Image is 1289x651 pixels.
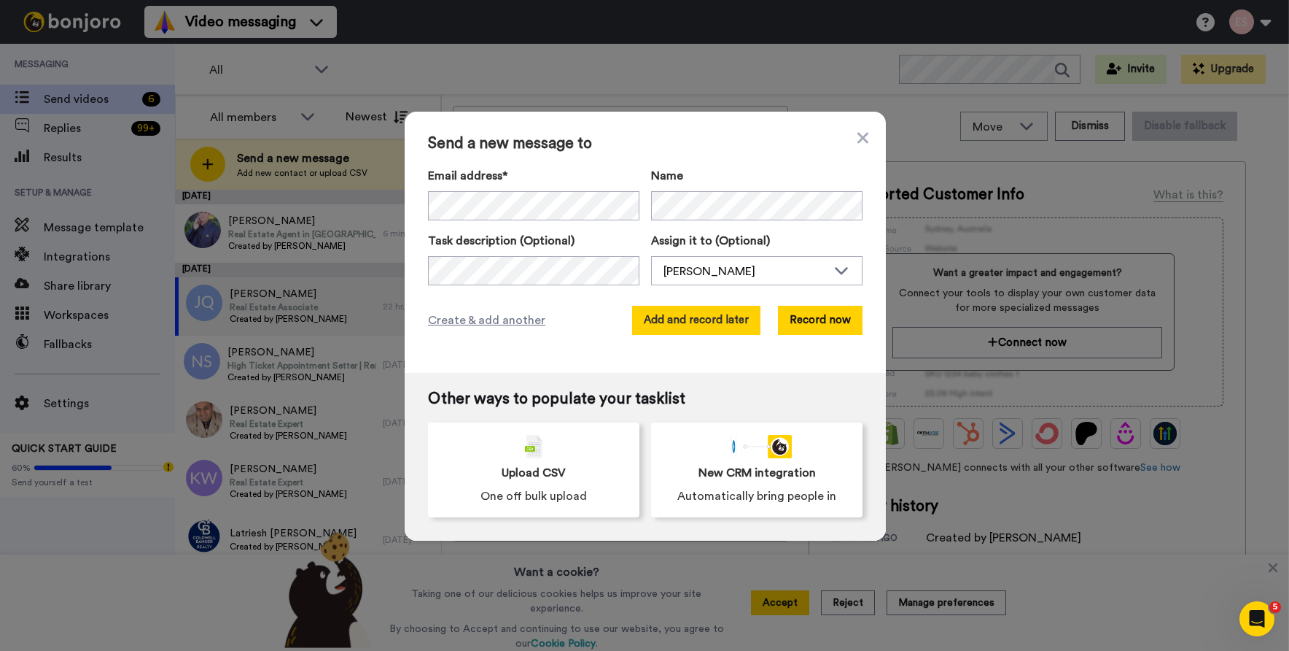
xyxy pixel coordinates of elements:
[525,435,542,458] img: csv-grey.png
[428,390,862,408] span: Other ways to populate your tasklist
[677,488,836,505] span: Automatically bring people in
[1239,601,1274,636] iframe: Intercom live chat
[722,435,792,458] div: animation
[778,306,862,335] button: Record now
[663,263,827,280] div: [PERSON_NAME]
[428,167,639,185] label: Email address*
[428,312,545,329] span: Create & add another
[632,306,760,335] button: Add and record later
[480,488,587,505] span: One off bulk upload
[698,464,816,482] span: New CRM integration
[1269,601,1281,613] span: 5
[428,232,639,250] label: Task description (Optional)
[428,135,862,153] span: Send a new message to
[502,464,566,482] span: Upload CSV
[651,232,862,250] label: Assign it to (Optional)
[651,167,683,185] span: Name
